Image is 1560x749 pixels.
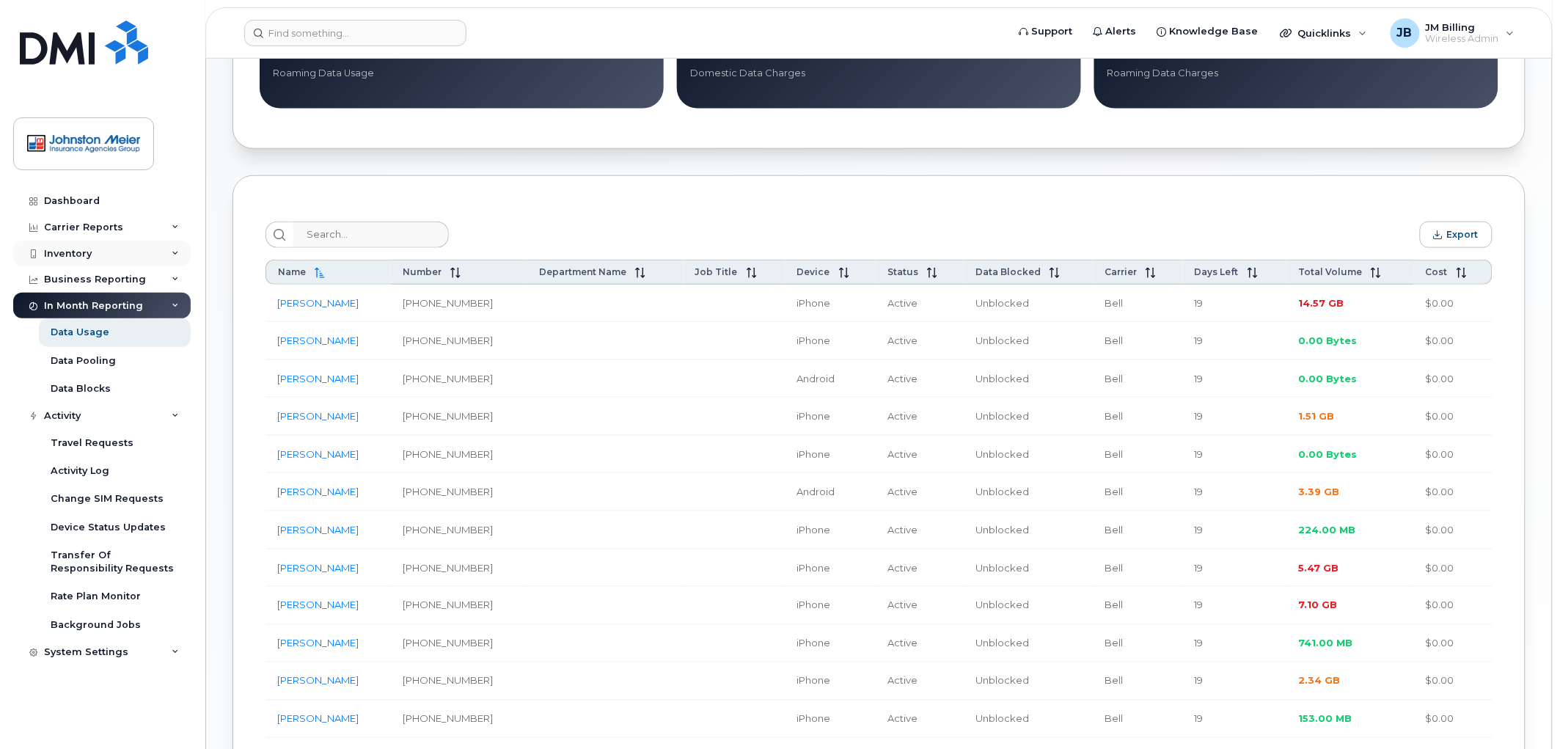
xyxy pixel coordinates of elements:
[1414,625,1493,663] td: $0.00
[1414,398,1493,436] td: $0.00
[1107,67,1485,80] p: Roaming Data Charges
[391,511,527,549] td: [PHONE_NUMBER]
[1183,625,1287,663] td: 19
[391,662,527,701] td: [PHONE_NUMBER]
[1414,587,1493,625] td: $0.00
[1298,599,1337,611] span: 7.10 GB
[964,398,1093,436] td: Unblocked
[1093,436,1182,474] td: Bell
[1083,17,1147,46] a: Alerts
[1270,18,1377,48] div: Quicklinks
[1032,24,1073,39] span: Support
[1298,27,1352,39] span: Quicklinks
[876,701,964,739] td: Active
[277,373,359,384] a: [PERSON_NAME]
[876,662,964,701] td: Active
[786,662,876,701] td: iPhone
[391,587,527,625] td: [PHONE_NUMBER]
[695,266,738,277] span: Job Title
[964,511,1093,549] td: Unblocked
[1426,266,1448,277] span: Cost
[1298,637,1352,649] span: 741.00 MB
[1414,360,1493,398] td: $0.00
[786,587,876,625] td: iPhone
[1195,266,1239,277] span: Days Left
[1093,360,1182,398] td: Bell
[1183,701,1287,739] td: 19
[797,266,830,277] span: Device
[391,436,527,474] td: [PHONE_NUMBER]
[391,322,527,360] td: [PHONE_NUMBER]
[876,436,964,474] td: Active
[964,549,1093,588] td: Unblocked
[277,675,359,687] a: [PERSON_NAME]
[964,285,1093,323] td: Unblocked
[1414,436,1493,474] td: $0.00
[887,266,918,277] span: Status
[391,625,527,663] td: [PHONE_NUMBER]
[1426,21,1499,33] span: JM Billing
[964,436,1093,474] td: Unblocked
[1183,511,1287,549] td: 19
[1183,398,1287,436] td: 19
[277,486,359,497] a: [PERSON_NAME]
[1298,486,1339,497] span: 3.39 GB
[1106,24,1137,39] span: Alerts
[786,625,876,663] td: iPhone
[876,398,964,436] td: Active
[964,322,1093,360] td: Unblocked
[1183,662,1287,701] td: 19
[964,587,1093,625] td: Unblocked
[1093,473,1182,511] td: Bell
[1093,322,1182,360] td: Bell
[277,562,359,574] a: [PERSON_NAME]
[391,701,527,739] td: [PHONE_NUMBER]
[876,322,964,360] td: Active
[403,266,442,277] span: Number
[1298,335,1357,346] span: 0.00 Bytes
[1426,33,1499,45] span: Wireless Admin
[964,360,1093,398] td: Unblocked
[876,360,964,398] td: Active
[277,524,359,536] a: [PERSON_NAME]
[1380,18,1525,48] div: JM Billing
[1298,410,1334,422] span: 1.51 GB
[786,701,876,739] td: iPhone
[278,266,306,277] span: Name
[539,266,626,277] span: Department Name
[786,473,876,511] td: Android
[1397,24,1413,42] span: JB
[1183,436,1287,474] td: 19
[876,587,964,625] td: Active
[1414,511,1493,549] td: $0.00
[1298,675,1340,687] span: 2.34 GB
[277,335,359,346] a: [PERSON_NAME]
[277,448,359,460] a: [PERSON_NAME]
[1414,662,1493,701] td: $0.00
[391,398,527,436] td: [PHONE_NUMBER]
[277,410,359,422] a: [PERSON_NAME]
[391,360,527,398] td: [PHONE_NUMBER]
[1414,322,1493,360] td: $0.00
[391,285,527,323] td: [PHONE_NUMBER]
[277,599,359,611] a: [PERSON_NAME]
[786,398,876,436] td: iPhone
[1105,266,1137,277] span: Carrier
[876,625,964,663] td: Active
[786,285,876,323] td: iPhone
[786,322,876,360] td: iPhone
[964,625,1093,663] td: Unblocked
[277,713,359,725] a: [PERSON_NAME]
[786,436,876,474] td: iPhone
[1093,625,1182,663] td: Bell
[293,222,449,248] input: Search...
[1298,713,1352,725] span: 153.00 MB
[1093,701,1182,739] td: Bell
[1093,662,1182,701] td: Bell
[1093,285,1182,323] td: Bell
[1183,322,1287,360] td: 19
[975,266,1041,277] span: Data Blocked
[1447,229,1479,240] span: Export
[244,20,466,46] input: Find something...
[1093,587,1182,625] td: Bell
